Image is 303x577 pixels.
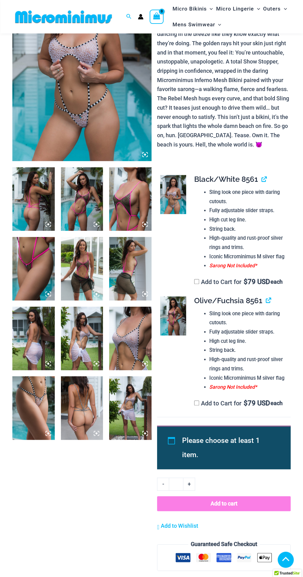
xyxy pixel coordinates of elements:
a: Account icon link [138,14,143,20]
a: Micro BikinisMenu ToggleMenu Toggle [171,1,214,17]
li: High-quality and rust-proof silver rings and trims. [209,234,286,252]
img: Inferno Mesh Olive Fuchsia 8561 One Piece [12,237,55,300]
p: You step onto the sun-soaked beach, that wicked smile playing on your lips, your long dark waves ... [157,11,291,149]
li: Iconic Microminimus M silver flag [209,252,286,261]
span: each [271,279,283,285]
span: $ [244,278,248,286]
label: Add to Cart for [194,278,283,286]
li: Sling look one piece with daring cutouts. [209,188,286,206]
img: Inferno Mesh Black White 8561 One Piece [109,307,151,370]
li: High cut leg line. [209,215,286,225]
img: Inferno Mesh Olive Fuchsia 8561 One Piece [61,167,103,231]
span: Mens Swimwear [172,17,215,33]
img: Inferno Mesh Black White 8561 One Piece St Martin White 5996 Sarong [61,307,103,370]
li: Sling look one piece with daring cutouts. [209,309,286,327]
img: Inferno Mesh Olive Fuchsia 8561 One Piece St Martin Khaki 5996 Sarong [109,237,151,300]
span: each [271,400,283,406]
span: Sarong Not Included* [209,384,257,390]
img: Inferno Mesh Black White 8561 One Piece [12,376,55,440]
img: MM SHOP LOGO FLAT [13,10,114,24]
img: Inferno Mesh Olive Fuchsia 8561 One Piece [12,167,55,231]
span: Menu Toggle [207,1,213,17]
li: String back. [209,346,286,355]
span: Micro Lingerie [216,1,254,17]
img: Inferno Mesh Black White 8561 One Piece [61,376,103,440]
legend: Guaranteed Safe Checkout [188,540,260,549]
li: High cut leg line. [209,337,286,346]
span: Olive/Fuchsia 8561 [194,296,262,305]
label: Add to Cart for [194,400,283,407]
span: Menu Toggle [215,17,221,33]
li: String back. [209,225,286,234]
li: Iconic Microminimus M silver flag [209,374,286,383]
span: 79 USD [244,279,270,285]
a: Micro LingerieMenu ToggleMenu Toggle [215,1,262,17]
button: Add to cart [157,496,291,511]
a: OutersMenu ToggleMenu Toggle [262,1,288,17]
input: Product quantity [169,478,183,491]
li: High-quality and rust-proof silver rings and trims. [209,355,286,373]
li: Fully adjustable slider straps. [209,206,286,215]
span: Add to Wishlist [161,522,198,529]
span: Menu Toggle [254,1,260,17]
span: 79 USD [244,400,270,406]
a: Add to Wishlist [157,521,198,531]
li: Please choose at least 1 item. [182,434,277,462]
img: Inferno Mesh Black White 8561 One Piece St Martin White 5996 Sarong [12,307,55,370]
a: View Shopping Cart, empty [150,10,164,24]
span: $ [244,399,248,407]
img: Inferno Mesh Black White 8561 One Piece St Martin White 5996 Sarong [109,376,151,440]
img: Inferno Mesh Olive Fuchsia 8561 One Piece [160,296,186,335]
li: Fully adjustable slider straps. [209,327,286,337]
input: Add to Cart for$79 USD each [194,279,199,284]
span: Micro Bikinis [172,1,207,17]
img: Inferno Mesh Black White 8561 One Piece [160,175,186,214]
span: Menu Toggle [281,1,287,17]
a: - [157,478,169,491]
input: Add to Cart for$79 USD each [194,400,199,405]
a: Search icon link [126,13,132,21]
span: Outers [263,1,281,17]
a: Mens SwimwearMenu ToggleMenu Toggle [171,17,223,33]
img: Inferno Mesh Olive Fuchsia 8561 One Piece St Martin Khaki 5996 Sarong [61,237,103,300]
img: Inferno Mesh Olive Fuchsia 8561 One Piece [109,167,151,231]
span: Sarong Not Included* [209,263,257,269]
a: + [183,478,195,491]
span: Black/White 8561 [194,175,258,184]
